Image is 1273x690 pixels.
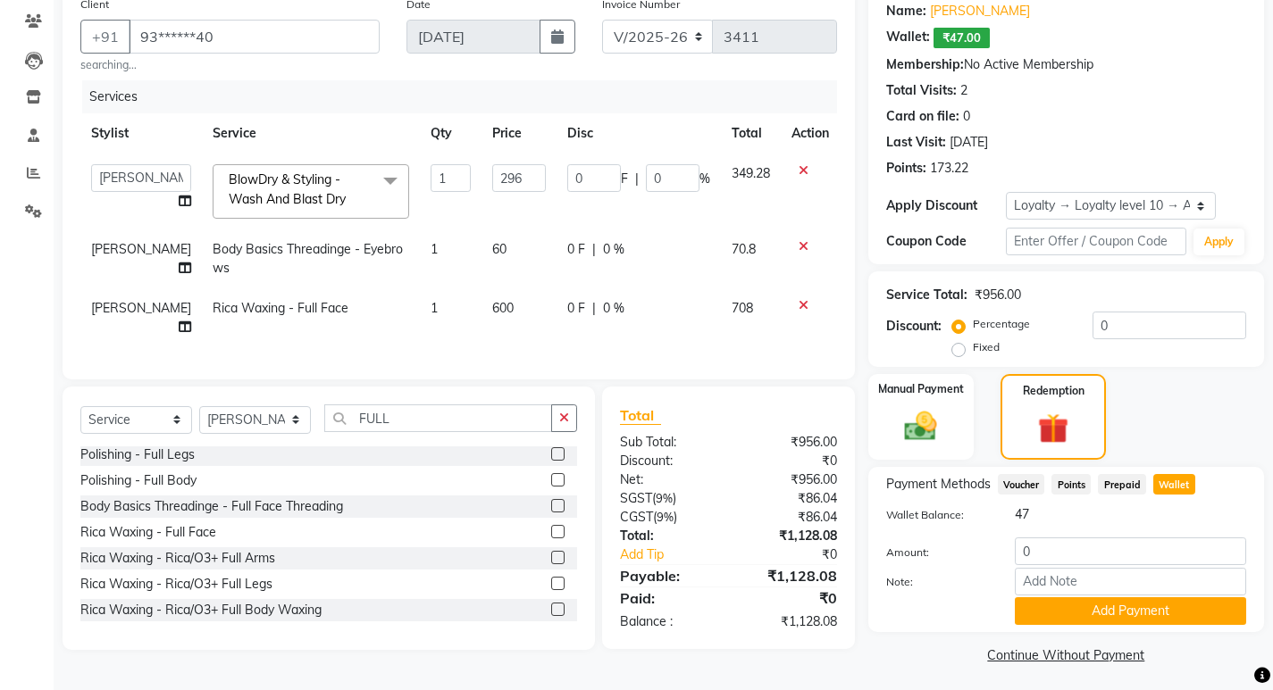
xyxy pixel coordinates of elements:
div: Wallet: [886,28,930,48]
div: Paid: [607,587,728,609]
div: Total Visits: [886,81,957,100]
div: Total: [607,527,728,545]
div: ₹956.00 [728,470,850,489]
div: Card on file: [886,107,959,126]
label: Fixed [973,339,1000,355]
span: Points [1051,474,1091,495]
div: ₹0 [749,545,850,564]
div: Rica Waxing - Rica/O3+ Full Legs [80,575,272,594]
span: 60 [492,241,507,257]
div: ₹1,128.08 [728,527,850,545]
th: Total [721,113,781,154]
input: Enter Offer / Coupon Code [1006,228,1186,255]
a: Continue Without Payment [872,646,1260,665]
span: 1 [431,241,438,257]
label: Wallet Balance: [873,507,1001,523]
div: Service Total: [886,286,967,304]
span: | [592,240,596,259]
span: 0 F [567,240,585,259]
a: Add Tip [607,545,749,564]
div: Discount: [607,452,728,470]
button: Apply [1193,229,1244,255]
div: Body Basics Threadinge - Full Face Threading [80,497,343,516]
div: ( ) [607,489,728,508]
label: Manual Payment [878,381,964,397]
span: | [592,299,596,318]
div: Rica Waxing - Rica/O3+ Full Arms [80,549,275,568]
div: Net: [607,470,728,489]
span: [PERSON_NAME] [91,241,191,257]
div: ( ) [607,508,728,527]
label: Amount: [873,545,1001,561]
div: 0 [963,107,970,126]
span: 0 F [567,299,585,318]
th: Disc [557,113,721,154]
small: searching... [80,57,380,73]
button: Add Payment [1015,597,1246,625]
span: 9% [657,510,674,524]
img: _cash.svg [894,408,947,445]
span: 0 % [603,299,624,318]
div: 47 [1001,505,1260,524]
span: 1 [431,300,438,316]
a: [PERSON_NAME] [930,2,1030,21]
span: ₹47.00 [934,28,990,48]
span: Total [620,406,661,425]
div: Payable: [607,565,728,586]
div: ₹0 [728,452,850,470]
label: Percentage [973,316,1030,332]
a: x [346,191,354,207]
span: 708 [732,300,753,316]
div: 2 [960,81,967,100]
div: ₹0 [728,587,850,609]
th: Qty [420,113,482,154]
span: 9% [656,491,673,505]
div: ₹1,128.08 [728,565,850,586]
th: Action [781,113,840,154]
label: Redemption [1023,383,1085,399]
div: Sub Total: [607,433,728,452]
span: [PERSON_NAME] [91,300,191,316]
div: Polishing - Full Legs [80,445,195,464]
th: Service [202,113,420,154]
span: Prepaid [1098,474,1146,495]
button: +91 [80,20,130,54]
div: Coupon Code [886,232,1006,251]
span: SGST [620,490,652,506]
div: [DATE] [950,133,988,152]
span: Payment Methods [886,475,991,494]
span: 600 [492,300,514,316]
span: BlowDry & Styling - Wash And Blast Dry [229,171,346,206]
span: Body Basics Threadinge - Eyebrows [213,241,403,276]
span: % [699,170,710,188]
div: Services [82,80,850,113]
div: No Active Membership [886,55,1246,74]
input: Amount [1015,537,1246,565]
div: Apply Discount [886,196,1006,215]
div: Balance : [607,612,728,631]
th: Stylist [80,113,202,154]
span: 349.28 [732,165,770,181]
span: Rica Waxing - Full Face [213,300,348,316]
label: Note: [873,574,1001,590]
span: 70.8 [732,241,756,257]
img: _gift.svg [1028,410,1078,448]
div: Discount: [886,317,942,336]
div: ₹86.04 [728,508,850,527]
span: Wallet [1153,474,1195,495]
div: Membership: [886,55,964,74]
div: ₹956.00 [975,286,1021,304]
span: | [635,170,639,188]
span: 0 % [603,240,624,259]
input: Search or Scan [324,404,552,432]
div: Polishing - Full Body [80,471,197,490]
div: Rica Waxing - Full Face [80,523,216,542]
div: Last Visit: [886,133,946,152]
span: F [621,170,628,188]
div: ₹956.00 [728,433,850,452]
div: ₹1,128.08 [728,612,850,631]
div: Name: [886,2,926,21]
div: ₹86.04 [728,489,850,508]
span: Voucher [998,474,1045,495]
div: Rica Waxing - Rica/O3+ Full Body Waxing [80,601,322,619]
